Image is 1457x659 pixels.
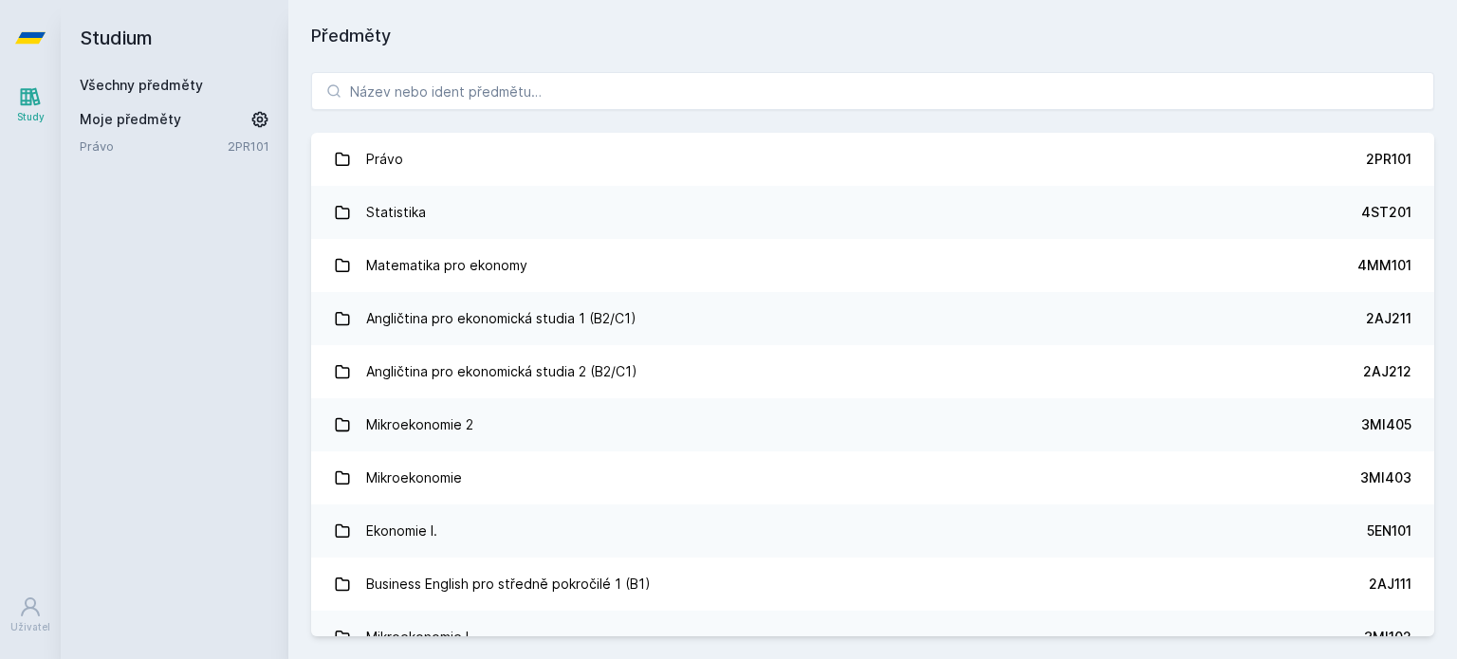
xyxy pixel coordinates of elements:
[4,76,57,134] a: Study
[311,292,1434,345] a: Angličtina pro ekonomická studia 1 (B2/C1) 2AJ211
[1367,522,1411,540] div: 5EN101
[1360,468,1411,487] div: 3MI403
[366,140,403,178] div: Právo
[311,558,1434,611] a: Business English pro středně pokročilé 1 (B1) 2AJ111
[366,618,469,656] div: Mikroekonomie I
[311,186,1434,239] a: Statistika 4ST201
[311,72,1434,110] input: Název nebo ident předmětu…
[10,620,50,634] div: Uživatel
[1357,256,1411,275] div: 4MM101
[1369,575,1411,594] div: 2AJ111
[311,345,1434,398] a: Angličtina pro ekonomická studia 2 (B2/C1) 2AJ212
[366,512,437,550] div: Ekonomie I.
[80,110,181,129] span: Moje předměty
[311,133,1434,186] a: Právo 2PR101
[228,138,269,154] a: 2PR101
[311,239,1434,292] a: Matematika pro ekonomy 4MM101
[80,77,203,93] a: Všechny předměty
[366,193,426,231] div: Statistika
[17,110,45,124] div: Study
[311,23,1434,49] h1: Předměty
[311,398,1434,451] a: Mikroekonomie 2 3MI405
[311,504,1434,558] a: Ekonomie I. 5EN101
[1361,415,1411,434] div: 3MI405
[1363,362,1411,381] div: 2AJ212
[366,406,473,444] div: Mikroekonomie 2
[1366,309,1411,328] div: 2AJ211
[80,137,228,156] a: Právo
[311,451,1434,504] a: Mikroekonomie 3MI403
[1366,150,1411,169] div: 2PR101
[366,565,651,603] div: Business English pro středně pokročilé 1 (B1)
[366,247,527,284] div: Matematika pro ekonomy
[366,300,636,338] div: Angličtina pro ekonomická studia 1 (B2/C1)
[366,353,637,391] div: Angličtina pro ekonomická studia 2 (B2/C1)
[4,586,57,644] a: Uživatel
[1364,628,1411,647] div: 3MI102
[1361,203,1411,222] div: 4ST201
[366,459,462,497] div: Mikroekonomie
